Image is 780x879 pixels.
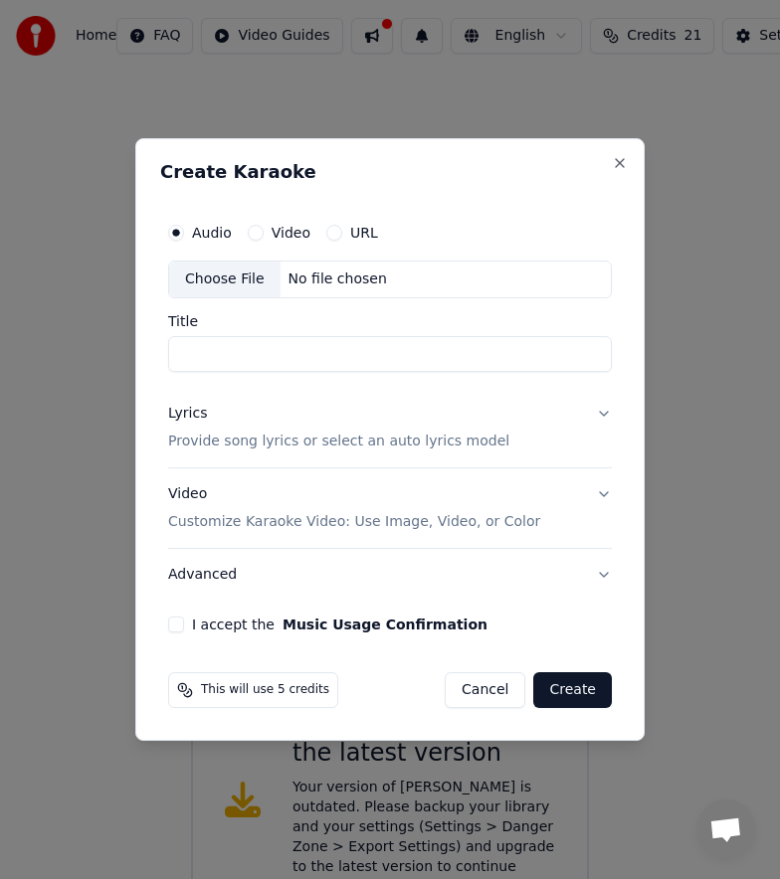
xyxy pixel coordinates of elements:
button: Create [533,672,612,708]
p: Provide song lyrics or select an auto lyrics model [168,432,509,451]
p: Customize Karaoke Video: Use Image, Video, or Color [168,512,540,532]
button: Advanced [168,549,612,601]
div: Lyrics [168,404,207,424]
div: Video [168,484,540,532]
button: VideoCustomize Karaoke Video: Use Image, Video, or Color [168,468,612,548]
h2: Create Karaoke [160,163,620,181]
div: Choose File [169,262,281,297]
label: Video [272,226,310,240]
label: Title [168,314,612,328]
div: No file chosen [281,269,395,289]
label: URL [350,226,378,240]
label: I accept the [192,617,487,631]
button: I accept the [283,617,487,631]
button: Cancel [445,672,525,708]
label: Audio [192,226,232,240]
button: LyricsProvide song lyrics or select an auto lyrics model [168,388,612,467]
span: This will use 5 credits [201,682,329,698]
